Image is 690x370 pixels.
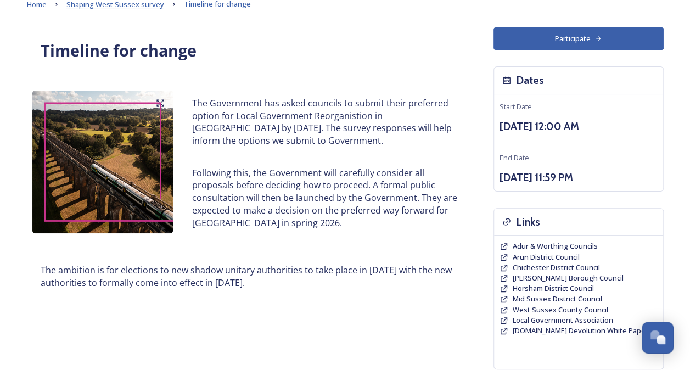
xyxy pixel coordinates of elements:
[642,322,674,354] button: Open Chat
[493,27,664,50] button: Participate
[513,315,613,325] span: Local Government Association
[513,283,594,294] a: Horsham District Council
[500,153,529,162] span: End Date
[513,315,613,326] a: Local Government Association
[513,252,580,262] a: Arun District Council
[192,167,457,229] p: Following this, the Government will carefully consider all proposals before deciding how to proce...
[513,262,600,272] span: Chichester District Council
[513,262,600,273] a: Chichester District Council
[192,97,457,147] p: The Government has asked councils to submit their preferred option for Local Government Reorganis...
[517,72,544,88] h3: Dates
[513,326,648,336] a: [DOMAIN_NAME] Devolution White Paper
[517,214,540,230] h3: Links
[513,283,594,293] span: Horsham District Council
[500,102,532,111] span: Start Date
[513,294,602,304] a: Mid Sussex District Council
[41,264,458,289] p: The ambition is for elections to new shadow unitary authorities to take place in [DATE] with the ...
[513,273,624,283] a: [PERSON_NAME] Borough Council
[513,305,608,315] a: West Sussex County Council
[500,170,658,186] h3: [DATE] 11:59 PM
[41,40,197,61] strong: Timeline for change
[513,241,598,251] a: Adur & Worthing Councils
[500,119,658,134] h3: [DATE] 12:00 AM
